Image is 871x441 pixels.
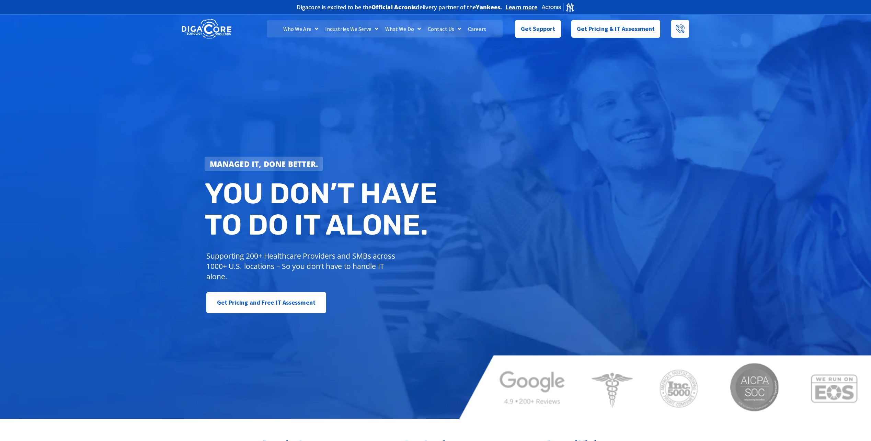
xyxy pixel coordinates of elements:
a: Who We Are [280,20,322,37]
a: Contact Us [424,20,465,37]
b: Official Acronis [371,3,416,11]
span: Get Pricing and Free IT Assessment [217,296,316,309]
a: Managed IT, done better. [205,157,323,171]
a: Get Support [515,20,561,38]
a: Learn more [506,4,538,11]
a: Industries We Serve [322,20,382,37]
a: Careers [465,20,490,37]
nav: Menu [267,20,502,37]
p: Supporting 200+ Healthcare Providers and SMBs across 1000+ U.S. locations – So you don’t have to ... [206,251,398,282]
img: Acronis [541,2,575,12]
h2: Digacore is excited to be the delivery partner of the [297,4,502,10]
b: Yankees. [476,3,502,11]
a: Get Pricing and Free IT Assessment [206,292,326,313]
a: What We Do [382,20,424,37]
span: Get Support [521,22,555,36]
img: DigaCore Technology Consulting [182,18,231,40]
strong: Managed IT, done better. [210,159,318,169]
span: Get Pricing & IT Assessment [577,22,655,36]
h2: You don’t have to do IT alone. [205,178,441,241]
a: Get Pricing & IT Assessment [571,20,661,38]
